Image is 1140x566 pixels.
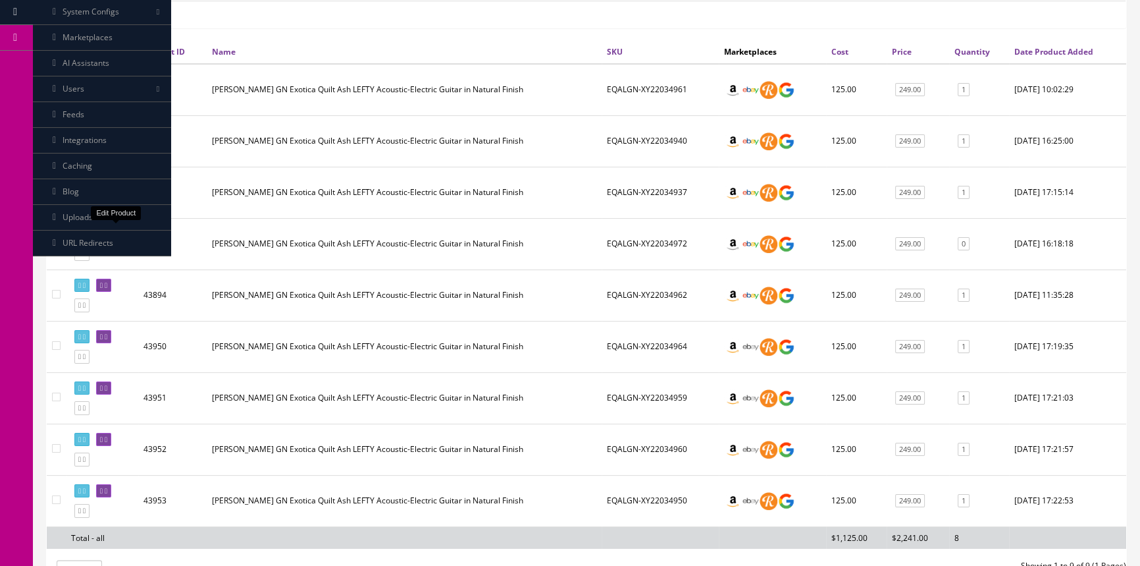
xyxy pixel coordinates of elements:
a: Integrations [33,128,171,154]
td: 43795 [138,167,207,218]
td: EQALGN-XY22034962 [602,269,719,321]
td: EQALGN-XY22034950 [602,475,719,526]
td: 125.00 [826,115,887,167]
td: Total - all [66,526,138,549]
img: google_shopping [777,441,795,459]
a: 1 [958,83,970,97]
img: amazon [724,389,742,407]
a: 1 [958,186,970,200]
td: 125.00 [826,424,887,475]
td: 43952 [138,424,207,475]
img: ebay [742,132,760,150]
a: 1 [958,289,970,302]
a: 249.00 [895,289,925,302]
a: 249.00 [895,494,925,508]
img: google_shopping [777,287,795,304]
td: 2025-09-04 17:15:14 [1009,167,1126,218]
img: ebay [742,389,760,407]
td: EQALGN-XY22034961 [602,64,719,116]
img: amazon [724,338,742,356]
td: 2024-08-01 10:02:29 [1009,64,1126,116]
img: reverb [760,389,777,407]
img: amazon [724,492,742,510]
a: 249.00 [895,237,925,251]
img: ebay [742,441,760,459]
img: google_shopping [777,235,795,253]
img: reverb [760,441,777,459]
td: 2025-09-17 17:21:57 [1009,424,1126,475]
img: reverb [760,492,777,510]
a: Marketplaces [33,25,171,51]
a: 249.00 [895,186,925,200]
img: reverb [760,132,777,150]
img: google_shopping [777,492,795,510]
img: amazon [724,132,742,150]
a: 1 [958,494,970,508]
img: ebay [742,81,760,99]
a: URL Redirects [33,231,171,256]
td: 2025-08-29 16:25:00 [1009,115,1126,167]
a: 249.00 [895,83,925,97]
td: 125.00 [826,167,887,218]
td: Dean EQAL GN Exotica Quilt Ash LEFTY Acoustic-Electric Guitar in Natural Finish [207,218,602,269]
td: EQALGN-XY22034937 [602,167,719,218]
td: $1,125.00 [826,526,887,549]
img: reverb [760,81,777,99]
img: google_shopping [777,338,795,356]
a: Uploads [33,205,171,231]
img: ebay [742,492,760,510]
td: EQALGN-XY22034964 [602,321,719,372]
a: 0 [958,237,970,251]
div: Edit Product [91,206,141,220]
img: amazon [724,184,742,202]
td: 43894 [138,269,207,321]
td: 43951 [138,372,207,424]
img: ebay [742,287,760,304]
a: Users [33,76,171,102]
td: 2025-09-12 11:35:28 [1009,269,1126,321]
td: 43953 [138,475,207,526]
a: SKU [607,46,623,57]
img: amazon [724,441,742,459]
img: amazon [724,235,742,253]
td: 125.00 [826,218,887,269]
td: Dean EQAL GN Exotica Quilt Ash LEFTY Acoustic-Electric Guitar in Natural Finish [207,475,602,526]
a: Blog [33,179,171,205]
td: 39437 [138,64,207,116]
td: 2025-09-17 17:22:53 [1009,475,1126,526]
td: 43841 [138,218,207,269]
td: 43950 [138,321,207,372]
a: Feeds [33,102,171,128]
img: ebay [742,184,760,202]
a: 1 [958,134,970,148]
td: EQALGN-XY22034972 [602,218,719,269]
th: Marketplaces [719,40,826,63]
a: Cost [831,46,848,57]
a: 249.00 [895,391,925,405]
a: 1 [958,391,970,405]
a: Date Product Added [1014,46,1093,57]
a: Quantity [954,46,990,57]
td: EQALGN-XY22034940 [602,115,719,167]
a: 249.00 [895,443,925,457]
td: Dean EQAL GN Exotica Quilt Ash LEFTY Acoustic-Electric Guitar in Natural Finish [207,64,602,116]
td: 125.00 [826,269,887,321]
td: 2025-09-17 17:21:03 [1009,372,1126,424]
td: 125.00 [826,64,887,116]
img: reverb [760,184,777,202]
a: AI Assistants [33,51,171,76]
td: Dean EQAL GN Exotica Quilt Ash LEFTY Acoustic-Electric Guitar in Natural Finish [207,321,602,372]
img: reverb [760,235,777,253]
td: 8 [949,526,1009,549]
td: Dean EQAL GN Exotica Quilt Ash LEFTY Acoustic-Electric Guitar in Natural Finish [207,269,602,321]
img: google_shopping [777,184,795,202]
img: reverb [760,338,777,356]
td: Dean EQAL GN Exotica Quilt Ash LEFTY Acoustic-Electric Guitar in Natural Finish [207,115,602,167]
img: amazon [724,287,742,304]
a: 1 [958,443,970,457]
img: ebay [742,235,760,253]
img: ebay [742,338,760,356]
a: 249.00 [895,340,925,354]
td: Dean EQAL GN Exotica Quilt Ash LEFTY Acoustic-Electric Guitar in Natural Finish [207,167,602,218]
a: Caching [33,154,171,179]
